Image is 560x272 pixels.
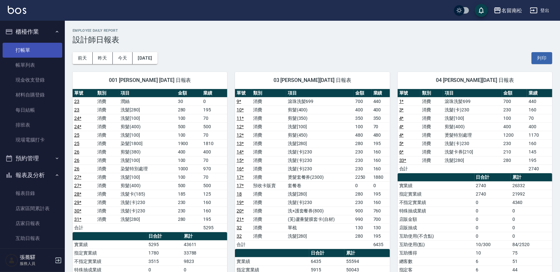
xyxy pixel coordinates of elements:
[113,52,133,64] button: 今天
[354,139,372,148] td: 280
[235,257,309,266] td: 實業績
[3,231,62,246] a: 互助日報表
[119,173,176,181] td: 洗髮[100]
[251,148,286,156] td: 消費
[74,132,79,138] a: 25
[80,77,219,84] span: 001 [PERSON_NAME] [DATE] 日報表
[286,148,354,156] td: 洗髮(卡)230
[372,97,390,106] td: 440
[96,181,119,190] td: 消費
[182,249,227,257] td: 33788
[372,173,390,181] td: 1880
[243,77,382,84] span: 03 [PERSON_NAME][DATE] 日報表
[251,122,286,131] td: 消費
[202,156,227,164] td: 70
[354,215,372,223] td: 990
[96,122,119,131] td: 消費
[176,173,202,181] td: 100
[202,106,227,114] td: 195
[286,215,354,223] td: (芙)蘆薈髮膜套卡(自材)
[398,164,420,173] td: 合計
[511,215,552,223] td: 0
[251,89,286,97] th: 類別
[119,190,176,198] td: 洗髮卡(185)
[182,232,227,241] th: 累計
[502,156,527,164] td: 280
[119,131,176,139] td: 洗髮[100]
[96,164,119,173] td: 消費
[202,97,227,106] td: 0
[354,89,372,97] th: 金額
[354,207,372,215] td: 900
[309,257,344,266] td: 6435
[202,223,227,232] td: 5295
[96,148,119,156] td: 消費
[531,52,552,64] button: 列印
[420,114,443,122] td: 消費
[527,122,552,131] td: 400
[119,148,176,156] td: 剪髮(380)
[202,215,227,223] td: 195
[443,122,502,131] td: 剪髮(400)
[474,198,511,207] td: 0
[527,156,552,164] td: 195
[372,198,390,207] td: 160
[398,181,474,190] td: 實業績
[202,190,227,198] td: 125
[235,240,251,249] td: 合計
[251,139,286,148] td: 消費
[474,207,511,215] td: 0
[251,164,286,173] td: 消費
[511,240,552,249] td: 84/2520
[202,139,227,148] td: 1810
[474,173,511,182] th: 日合計
[176,114,202,122] td: 100
[20,261,53,266] p: 服務人員
[176,198,202,207] td: 230
[420,139,443,148] td: 消費
[286,97,354,106] td: 滾珠洗髪699
[119,106,176,114] td: 洗髮[280]
[176,131,202,139] td: 100
[96,139,119,148] td: 消費
[372,190,390,198] td: 195
[354,164,372,173] td: 230
[420,89,443,97] th: 類別
[74,149,79,154] a: 26
[251,131,286,139] td: 消費
[119,97,176,106] td: 潤絲
[119,198,176,207] td: 洗髮(卡)230
[251,181,286,190] td: 預收卡販賣
[73,257,147,266] td: 不指定實業績
[96,198,119,207] td: 消費
[420,106,443,114] td: 消費
[474,223,511,232] td: 0
[251,114,286,122] td: 消費
[372,139,390,148] td: 195
[398,257,474,266] td: 總客數
[147,240,182,249] td: 5295
[372,122,390,131] td: 70
[3,58,62,73] a: 帳單列表
[176,148,202,156] td: 400
[354,190,372,198] td: 280
[372,164,390,173] td: 160
[372,89,390,97] th: 業績
[96,97,119,106] td: 消費
[309,249,344,257] th: 日合計
[474,257,511,266] td: 6
[3,103,62,118] a: 每日結帳
[3,216,62,231] a: 店家日報表
[286,131,354,139] td: 剪髮(450)
[119,139,176,148] td: 染髮[1800]
[176,156,202,164] td: 100
[202,198,227,207] td: 160
[372,232,390,240] td: 195
[398,240,474,249] td: 互助使用(點)
[74,99,79,104] a: 23
[443,114,502,122] td: 洗髮[100]
[398,215,474,223] td: 店販金額
[354,198,372,207] td: 230
[286,122,354,131] td: 洗髮[100]
[372,240,390,249] td: 6435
